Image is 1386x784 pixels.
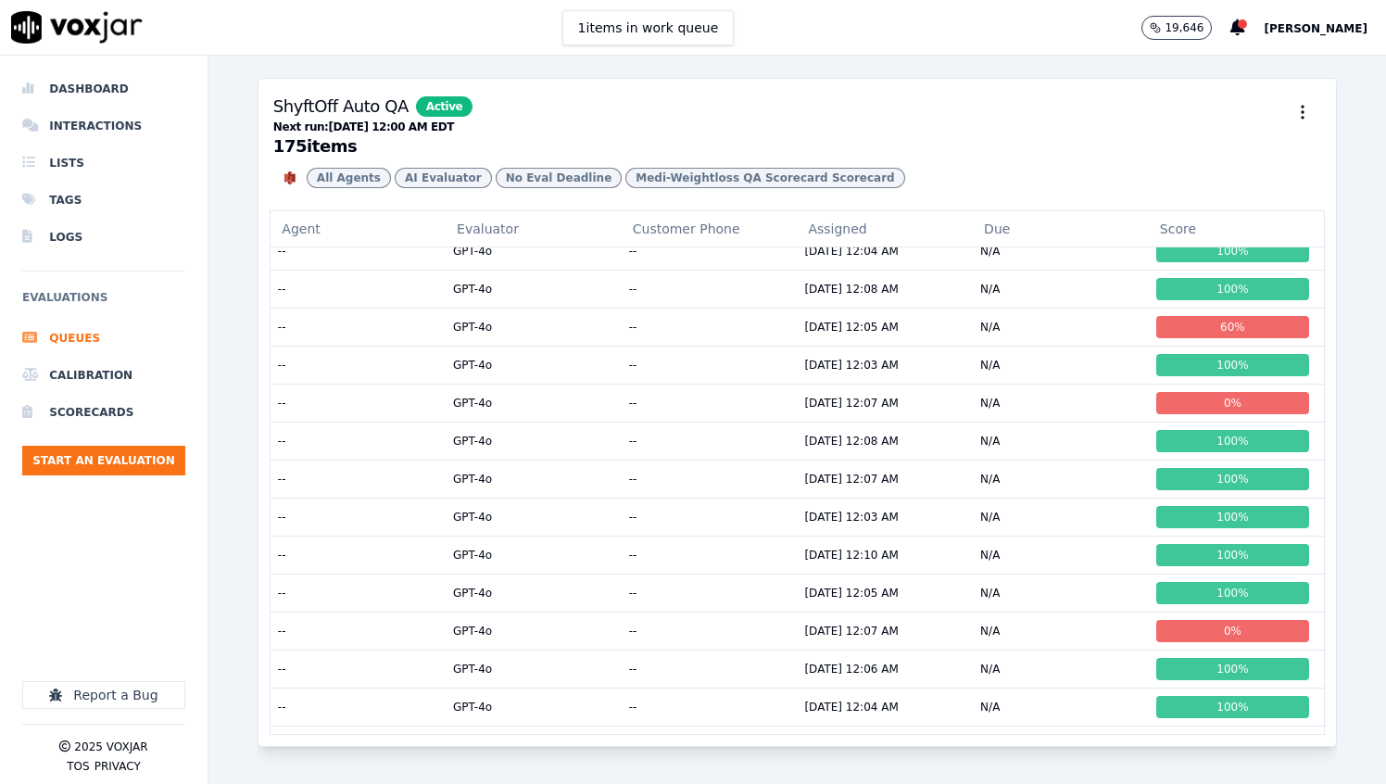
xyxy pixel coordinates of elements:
[94,759,141,774] button: Privacy
[446,574,622,612] td: GPT-4o
[797,232,973,270] td: [DATE] 12:04 AM
[973,232,1149,270] td: N/A
[11,11,143,44] img: voxjar logo
[973,460,1149,498] td: N/A
[67,759,89,774] button: TOS
[270,232,446,270] td: --
[273,94,472,120] div: ShyftOff Auto QA
[22,286,185,320] h6: Evaluations
[22,219,185,256] a: Logs
[446,460,622,498] td: GPT-4o
[797,346,973,384] td: [DATE] 12:03 AM
[973,536,1149,574] td: N/A
[1165,20,1203,35] p: 19,646
[1264,17,1386,39] button: [PERSON_NAME]
[270,346,446,384] td: --
[22,394,185,431] a: Scorecards
[797,210,973,247] button: Assigned
[22,357,185,394] a: Calibration
[797,688,973,726] td: [DATE] 12:04 AM
[446,210,622,247] button: Evaluator
[22,681,185,709] button: Report a Bug
[22,320,185,357] a: Queues
[446,726,622,764] td: GPT-4o
[622,232,798,270] td: --
[270,688,446,726] td: --
[622,270,798,308] td: --
[496,168,623,188] span: No Eval Deadline
[270,210,446,247] button: Agent
[273,138,472,155] div: 175 item s
[22,145,185,182] a: Lists
[446,536,622,574] td: GPT-4o
[446,688,622,726] td: GPT-4o
[622,688,798,726] td: --
[1156,392,1309,414] div: 0 %
[22,70,185,107] a: Dashboard
[622,460,798,498] td: --
[797,384,973,422] td: [DATE] 12:07 AM
[270,460,446,498] td: --
[973,346,1149,384] td: N/A
[1156,240,1309,262] div: 100 %
[1156,620,1309,642] div: 0 %
[446,422,622,460] td: GPT-4o
[281,169,299,187] img: AWS S3_icon
[797,308,973,346] td: [DATE] 12:05 AM
[973,308,1149,346] td: N/A
[622,612,798,650] td: --
[973,422,1149,460] td: N/A
[1156,506,1309,528] div: 100 %
[270,384,446,422] td: --
[270,422,446,460] td: --
[22,107,185,145] li: Interactions
[1141,16,1212,40] button: 19,646
[622,726,798,764] td: --
[446,232,622,270] td: GPT-4o
[622,650,798,688] td: --
[1156,316,1309,338] div: 60 %
[973,688,1149,726] td: N/A
[625,168,904,188] span: Medi-Weightloss QA Scorecard Scorecard
[416,96,473,117] span: Active
[74,740,147,754] p: 2025 Voxjar
[270,498,446,536] td: --
[1149,210,1325,247] button: Score
[622,498,798,536] td: --
[1156,734,1309,756] div: 75 %
[22,446,185,475] button: Start an Evaluation
[622,210,798,247] div: Customer Phone
[1156,430,1309,452] div: 100 %
[973,650,1149,688] td: N/A
[22,182,185,219] a: Tags
[797,574,973,612] td: [DATE] 12:05 AM
[797,726,973,764] td: [DATE] 12:03 AM
[446,346,622,384] td: GPT-4o
[1156,658,1309,680] div: 100 %
[797,498,973,536] td: [DATE] 12:03 AM
[973,210,1149,247] button: Due
[973,726,1149,764] td: N/A
[973,270,1149,308] td: N/A
[1264,22,1367,35] span: [PERSON_NAME]
[797,536,973,574] td: [DATE] 12:10 AM
[307,168,391,188] span: All Agents
[797,460,973,498] td: [DATE] 12:07 AM
[622,346,798,384] td: --
[973,574,1149,612] td: N/A
[1156,582,1309,604] div: 100 %
[270,650,446,688] td: --
[270,726,446,764] td: --
[797,650,973,688] td: [DATE] 12:06 AM
[797,270,973,308] td: [DATE] 12:08 AM
[446,612,622,650] td: GPT-4o
[446,270,622,308] td: GPT-4o
[270,536,446,574] td: --
[1156,354,1309,376] div: 100 %
[1156,696,1309,718] div: 100 %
